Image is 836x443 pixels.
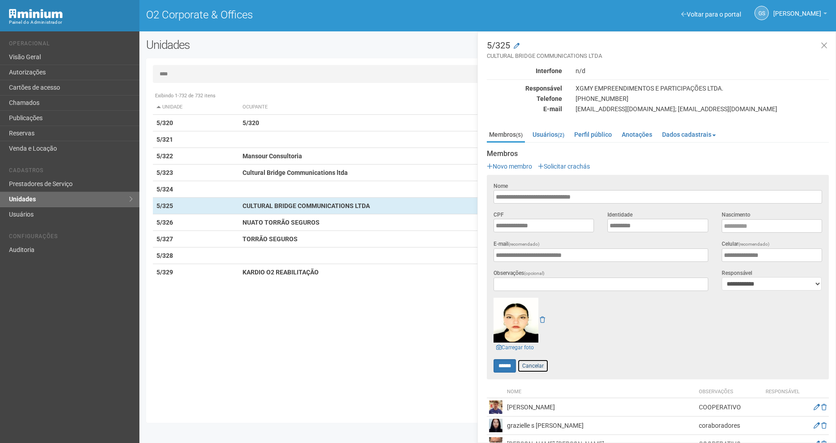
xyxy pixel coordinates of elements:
[156,202,173,209] strong: 5/325
[153,92,823,100] div: Exibindo 1-732 de 732 itens
[697,386,760,398] th: Observações
[243,202,370,209] strong: CULTURAL BRIDGE COMMUNICATIONS LTDA
[9,18,133,26] div: Painel do Administrador
[538,163,590,170] a: Solicitar crachás
[540,316,545,323] a: Remover
[156,119,173,126] strong: 5/320
[156,136,173,143] strong: 5/321
[572,128,614,141] a: Perfil público
[569,67,836,75] div: n/d
[480,105,569,113] div: E-mail
[487,150,829,158] strong: Membros
[697,417,760,435] td: coraboradores
[722,240,770,248] label: Celular
[480,84,569,92] div: Responsável
[505,417,697,435] td: grazielle s [PERSON_NAME]
[9,40,133,50] li: Operacional
[517,359,549,373] a: Cancelar
[243,152,302,160] strong: Mansour Consultoria
[156,235,173,243] strong: 5/327
[505,398,697,417] td: [PERSON_NAME]
[494,343,537,352] a: Carregar foto
[243,119,259,126] strong: 5/320
[156,219,173,226] strong: 5/326
[146,38,423,52] h2: Unidades
[814,404,820,411] a: Editar membro
[489,400,502,414] img: user.png
[516,132,523,138] small: (5)
[660,128,718,141] a: Dados cadastrais
[156,269,173,276] strong: 5/329
[156,152,173,160] strong: 5/322
[505,386,697,398] th: Nome
[760,386,805,398] th: Responsável
[697,398,760,417] td: COOPERATIVO
[156,252,173,259] strong: 5/328
[9,233,133,243] li: Configurações
[480,95,569,103] div: Telefone
[530,128,567,141] a: Usuários(2)
[569,95,836,103] div: [PHONE_NUMBER]
[494,269,545,278] label: Observações
[487,52,829,60] small: CULTURAL BRIDGE COMMUNICATIONS LTDA
[480,67,569,75] div: Interfone
[722,211,750,219] label: Nascimento
[153,100,239,115] th: Unidade: activate to sort column descending
[821,422,827,429] a: Excluir membro
[607,211,632,219] label: Identidade
[569,84,836,92] div: XGMY EMPREENDIMENTOS E PARTICIPAÇÕES LTDA.
[494,211,504,219] label: CPF
[9,9,63,18] img: Minium
[146,9,481,21] h1: O2 Corporate & Offices
[494,298,538,343] img: user.png
[514,42,520,51] a: Modificar a unidade
[9,167,133,177] li: Cadastros
[494,240,540,248] label: E-mail
[243,169,348,176] strong: Cultural Bridge Communications ltda
[243,219,320,226] strong: NUATO TORRÃO SEGUROS
[619,128,654,141] a: Anotações
[239,100,534,115] th: Ocupante: activate to sort column ascending
[524,271,545,276] span: (opcional)
[773,1,821,17] span: Gabriela Souza
[569,105,836,113] div: [EMAIL_ADDRESS][DOMAIN_NAME]; [EMAIL_ADDRESS][DOMAIN_NAME]
[821,404,827,411] a: Excluir membro
[487,163,532,170] a: Novo membro
[558,132,564,138] small: (2)
[489,419,502,432] img: user.png
[487,128,525,143] a: Membros(5)
[754,6,769,20] a: GS
[722,269,752,277] label: Responsável
[243,269,319,276] strong: KARDIO O2 REABILITAÇÃO
[156,169,173,176] strong: 5/323
[681,11,741,18] a: Voltar para o portal
[494,182,508,190] label: Nome
[243,235,298,243] strong: TORRÃO SEGUROS
[508,242,540,247] span: (recomendado)
[156,186,173,193] strong: 5/324
[773,11,827,18] a: [PERSON_NAME]
[487,41,829,60] h3: 5/325
[814,422,820,429] a: Editar membro
[738,242,770,247] span: (recomendado)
